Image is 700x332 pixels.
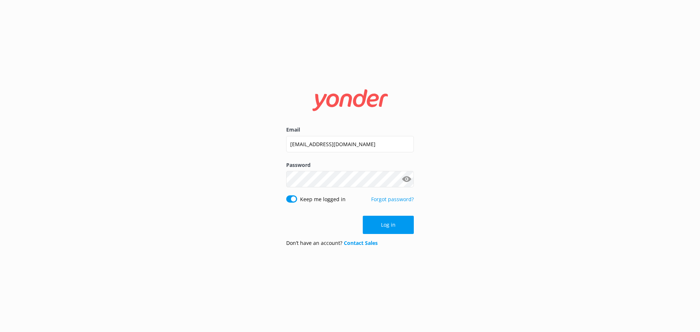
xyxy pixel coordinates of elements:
button: Show password [399,172,414,187]
label: Keep me logged in [300,195,346,203]
button: Log in [363,216,414,234]
label: Email [286,126,414,134]
label: Password [286,161,414,169]
p: Don’t have an account? [286,239,378,247]
input: user@emailaddress.com [286,136,414,152]
a: Contact Sales [344,239,378,246]
a: Forgot password? [371,196,414,203]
